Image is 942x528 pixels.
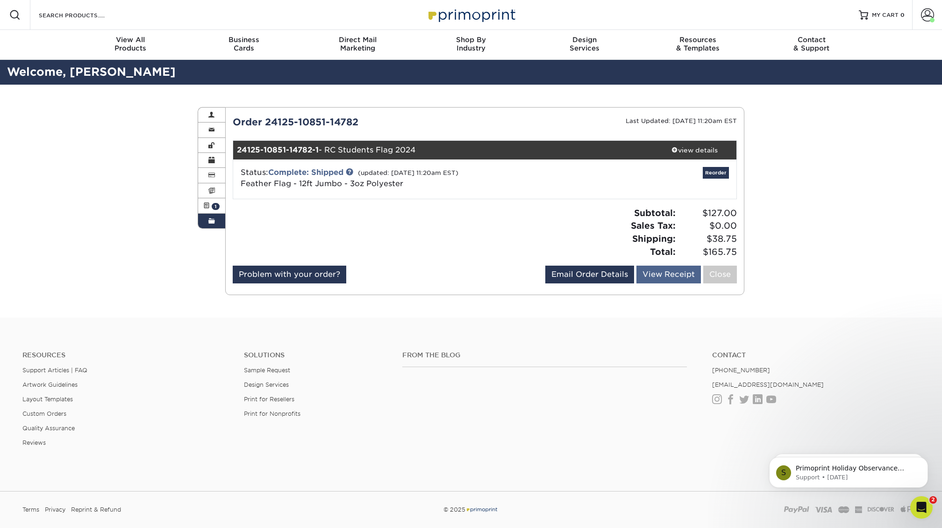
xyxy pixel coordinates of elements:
[22,425,75,432] a: Quality Assurance
[712,381,824,388] a: [EMAIL_ADDRESS][DOMAIN_NAME]
[301,30,414,60] a: Direct MailMarketing
[545,266,634,283] a: Email Order Details
[237,145,319,154] strong: 24125-10851-14782-1
[187,30,301,60] a: BusinessCards
[652,141,736,159] a: view details
[678,246,737,259] span: $165.75
[755,437,942,503] iframe: Intercom notifications message
[703,266,737,283] a: Close
[414,30,528,60] a: Shop ByIndustry
[632,233,676,244] strong: Shipping:
[2,499,79,525] iframe: Google Customer Reviews
[244,351,388,359] h4: Solutions
[641,30,755,60] a: Resources& Templates
[38,9,129,21] input: SEARCH PRODUCTS.....
[22,367,87,374] a: Support Articles | FAQ
[872,11,899,19] span: MY CART
[244,410,300,417] a: Print for Nonprofits
[74,36,187,44] span: View All
[301,36,414,52] div: Marketing
[233,266,346,283] a: Problem with your order?
[652,145,736,155] div: view details
[650,246,676,257] strong: Total:
[187,36,301,52] div: Cards
[755,36,868,44] span: Contact
[226,115,485,129] div: Order 24125-10851-14782
[301,36,414,44] span: Direct Mail
[414,36,528,52] div: Industry
[402,351,687,359] h4: From the Blog
[626,117,737,124] small: Last Updated: [DATE] 11:20am EST
[212,203,220,210] span: 1
[703,167,729,179] a: Reorder
[198,198,225,213] a: 1
[424,5,518,25] img: Primoprint
[528,36,641,52] div: Services
[712,367,770,374] a: [PHONE_NUMBER]
[22,439,46,446] a: Reviews
[71,503,121,517] a: Reprint & Refund
[631,220,676,231] strong: Sales Tax:
[755,36,868,52] div: & Support
[22,351,230,359] h4: Resources
[528,30,641,60] a: DesignServices
[22,396,73,403] a: Layout Templates
[634,208,676,218] strong: Subtotal:
[465,506,498,513] img: Primoprint
[244,367,290,374] a: Sample Request
[678,207,737,220] span: $127.00
[241,179,403,188] span: Feather Flag - 12ft Jumbo - 3oz Polyester
[910,496,933,519] iframe: Intercom live chat
[641,36,755,52] div: & Templates
[22,381,78,388] a: Artwork Guidelines
[74,36,187,52] div: Products
[187,36,301,44] span: Business
[712,351,920,359] a: Contact
[319,503,623,517] div: © 2025
[234,167,569,189] div: Status:
[755,30,868,60] a: Contact& Support
[244,396,294,403] a: Print for Resellers
[636,266,701,283] a: View Receipt
[641,36,755,44] span: Resources
[22,410,66,417] a: Custom Orders
[678,232,737,246] span: $38.75
[74,30,187,60] a: View AllProducts
[900,12,905,18] span: 0
[678,219,737,232] span: $0.00
[528,36,641,44] span: Design
[929,496,937,504] span: 2
[414,36,528,44] span: Shop By
[233,141,653,159] div: - RC Students Flag 2024
[244,381,289,388] a: Design Services
[358,169,458,176] small: (updated: [DATE] 11:20am EST)
[268,168,343,177] a: Complete: Shipped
